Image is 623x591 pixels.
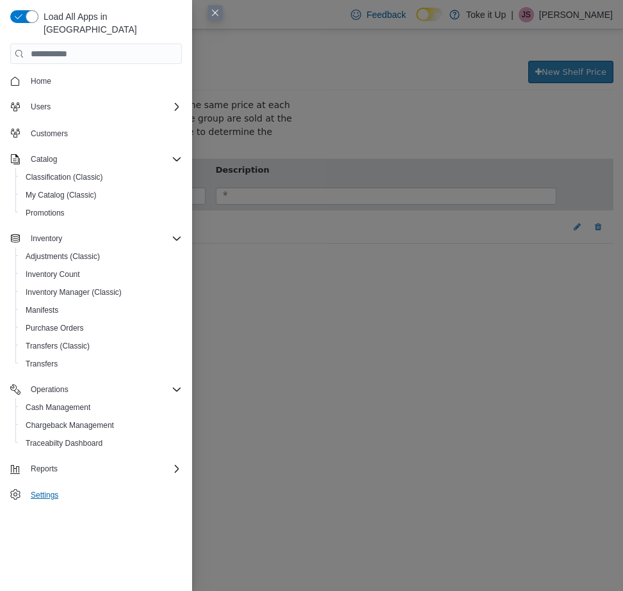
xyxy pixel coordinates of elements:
[20,400,95,415] a: Cash Management
[15,168,187,186] button: Classification (Classic)
[31,129,68,139] span: Customers
[26,287,122,297] span: Inventory Manager (Classic)
[15,416,187,434] button: Chargeback Management
[15,301,187,319] button: Manifests
[19,69,302,123] p: Products in the same group all share the same price at each tier. If multiple products from the s...
[26,125,182,141] span: Customers
[20,400,182,415] span: Cash Management
[26,487,63,503] a: Settings
[20,249,105,264] a: Adjustments (Classic)
[5,123,187,142] button: Customers
[20,303,63,318] a: Manifests
[20,169,108,185] a: Classification (Classic)
[5,72,187,90] button: Home
[26,152,182,167] span: Catalog
[15,434,187,452] button: Traceabilty Dashboard
[20,338,182,354] span: Transfers (Classic)
[26,359,58,369] span: Transfers
[26,305,58,315] span: Manifests
[20,267,85,282] a: Inventory Count
[26,487,182,503] span: Settings
[15,355,187,373] button: Transfers
[38,10,182,36] span: Load All Apps in [GEOGRAPHIC_DATA]
[5,460,187,478] button: Reports
[15,186,187,204] button: My Catalog (Classic)
[31,464,58,474] span: Reports
[26,99,182,114] span: Users
[10,6,60,16] span: Shelf Pricing
[20,285,182,300] span: Inventory Manager (Classic)
[5,230,187,248] button: Inventory
[20,320,89,336] a: Purchase Orders
[15,398,187,416] button: Cash Management
[207,5,223,20] button: Close this dialog
[20,205,182,221] span: Promotions
[26,73,182,89] span: Home
[26,208,65,218] span: Promotions
[5,485,187,504] button: Settings
[20,338,95,354] a: Transfers (Classic)
[26,438,102,448] span: Traceabilty Dashboard
[15,204,187,222] button: Promotions
[20,187,182,203] span: My Catalog (Classic)
[26,461,63,477] button: Reports
[15,134,97,147] button: Shelf Price Name
[15,265,187,283] button: Inventory Count
[26,231,67,246] button: Inventory
[31,154,57,164] span: Catalog
[20,418,119,433] a: Chargeback Management
[31,102,51,112] span: Users
[20,205,70,221] a: Promotions
[26,74,56,89] a: Home
[20,356,182,372] span: Transfers
[20,436,108,451] a: Traceabilty Dashboard
[26,251,100,262] span: Adjustments (Classic)
[15,193,33,202] a: HDR
[26,190,97,200] span: My Catalog (Classic)
[26,126,73,141] a: Customers
[26,231,182,246] span: Inventory
[26,461,182,477] span: Reports
[26,152,62,167] button: Catalog
[31,233,62,244] span: Inventory
[20,303,182,318] span: Manifests
[20,418,182,433] span: Chargeback Management
[31,76,51,86] span: Home
[216,134,272,147] button: Description
[20,285,127,300] a: Inventory Manager (Classic)
[31,490,58,500] span: Settings
[10,67,182,507] nav: Complex example
[26,382,74,397] button: Operations
[5,381,187,398] button: Operations
[20,169,182,185] span: Classification (Classic)
[31,384,69,395] span: Operations
[20,436,182,451] span: Traceabilty Dashboard
[26,382,182,397] span: Operations
[15,283,187,301] button: Inventory Manager (Classic)
[26,341,90,351] span: Transfers (Classic)
[26,420,114,430] span: Chargeback Management
[15,319,187,337] button: Purchase Orders
[20,187,102,203] a: My Catalog (Classic)
[20,267,182,282] span: Inventory Count
[20,249,182,264] span: Adjustments (Classic)
[26,269,80,280] span: Inventory Count
[528,31,613,54] a: New Shelf Price
[5,150,187,168] button: Catalog
[15,248,187,265] button: Adjustments (Classic)
[15,337,187,355] button: Transfers (Classic)
[26,402,90,413] span: Cash Management
[20,356,63,372] a: Transfers
[26,172,103,182] span: Classification (Classic)
[10,32,129,54] span: Shelf Pricing
[26,99,56,114] button: Users
[26,323,84,333] span: Purchase Orders
[20,320,182,336] span: Purchase Orders
[5,98,187,116] button: Users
